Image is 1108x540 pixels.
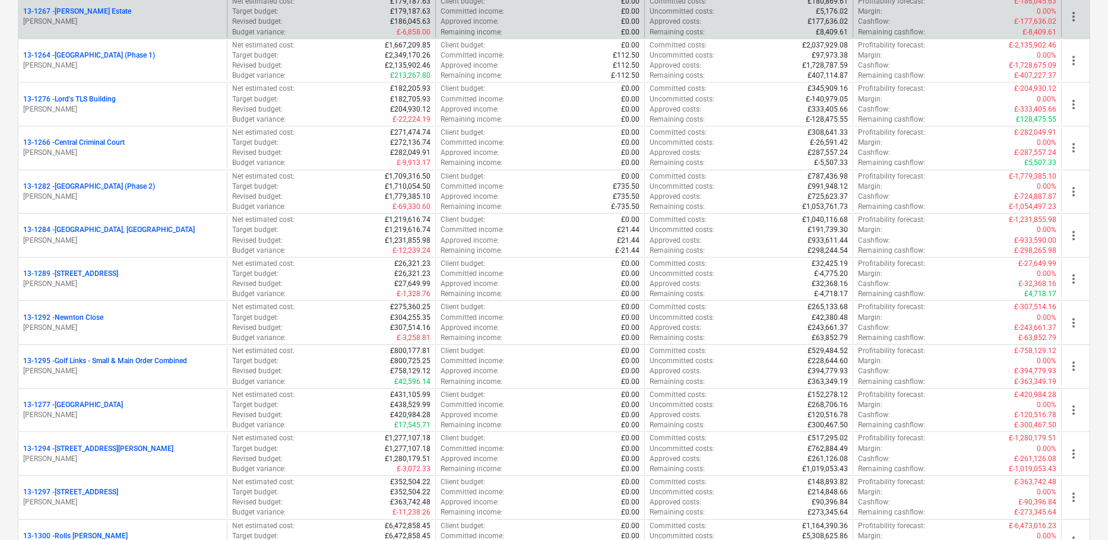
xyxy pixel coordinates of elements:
p: £-69,330.60 [392,202,430,212]
p: Remaining cashflow : [858,202,925,212]
p: £735.50 [613,192,640,202]
p: Profitability forecast : [858,302,925,312]
p: 0.00% [1037,50,1056,61]
p: £0.00 [621,17,640,27]
p: Net estimated cost : [232,259,295,269]
p: £182,705.93 [390,94,430,104]
p: Target budget : [232,7,278,17]
p: Net estimated cost : [232,215,295,225]
p: £42,380.48 [812,313,848,323]
p: Cashflow : [858,192,890,202]
p: Margin : [858,182,882,192]
p: Client budget : [441,84,485,94]
p: £97,973.38 [812,50,848,61]
p: Revised budget : [232,104,283,115]
iframe: Chat Widget [1049,483,1108,540]
p: 13-1289 - [STREET_ADDRESS] [23,269,118,279]
p: Committed income : [441,94,504,104]
p: £1,728,787.59 [802,61,848,71]
p: Budget variance : [232,27,286,37]
p: £-735.50 [611,202,640,212]
span: more_vert [1066,141,1081,155]
p: Target budget : [232,50,278,61]
p: Approved costs : [650,104,701,115]
p: [PERSON_NAME] [23,61,222,71]
p: Budget variance : [232,115,286,125]
p: £-9,913.17 [397,158,430,168]
p: £179,187.63 [390,7,430,17]
p: £787,436.98 [808,171,848,182]
p: Uncommitted costs : [650,7,714,17]
div: 13-1282 -[GEOGRAPHIC_DATA] (Phase 2)[PERSON_NAME] [23,182,222,202]
p: Remaining costs : [650,246,705,256]
p: £0.00 [621,269,640,279]
p: £0.00 [621,7,640,17]
p: £26,321.23 [394,269,430,279]
p: £0.00 [621,128,640,138]
p: Approved income : [441,17,499,27]
p: £-1,328.76 [397,289,430,299]
p: £0.00 [621,158,640,168]
p: Profitability forecast : [858,259,925,269]
p: £-4,718.17 [814,289,848,299]
p: Committed income : [441,50,504,61]
p: Uncommitted costs : [650,225,714,235]
p: Approved income : [441,192,499,202]
p: Remaining costs : [650,202,705,212]
span: more_vert [1066,272,1081,286]
p: £-287,557.24 [1014,148,1056,158]
p: Margin : [858,50,882,61]
p: £27,649.99 [394,279,430,289]
p: Uncommitted costs : [650,313,714,323]
p: Committed income : [441,138,504,148]
p: [PERSON_NAME] [23,279,222,289]
p: £275,360.25 [390,302,430,312]
p: Client budget : [441,215,485,225]
p: £1,710,054.50 [385,182,430,192]
p: Committed income : [441,225,504,235]
p: £186,045.63 [390,17,430,27]
p: Budget variance : [232,202,286,212]
p: Uncommitted costs : [650,50,714,61]
p: £308,641.33 [808,128,848,138]
p: Cashflow : [858,323,890,333]
p: £128,475.55 [1016,115,1056,125]
p: £2,037,929.08 [802,40,848,50]
span: more_vert [1066,316,1081,330]
span: more_vert [1066,359,1081,373]
p: £1,040,116.68 [802,215,848,225]
p: 13-1266 - Central Criminal Court [23,138,125,148]
p: [PERSON_NAME] [23,236,222,246]
p: [PERSON_NAME] [23,192,222,202]
p: £0.00 [621,104,640,115]
p: [PERSON_NAME] [23,497,222,507]
p: 0.00% [1037,225,1056,235]
p: £307,514.16 [390,323,430,333]
p: Remaining income : [441,158,502,168]
p: Revised budget : [232,236,283,246]
p: £8,409.61 [816,27,848,37]
p: £-1,231,855.98 [1009,215,1056,225]
p: [PERSON_NAME] [23,323,222,333]
p: [PERSON_NAME] [23,17,222,27]
p: £213,267.80 [390,71,430,81]
p: Client budget : [441,302,485,312]
p: Approved income : [441,61,499,71]
p: Remaining income : [441,27,502,37]
p: £-140,979.05 [806,94,848,104]
p: £21.44 [617,236,640,246]
p: £0.00 [621,27,640,37]
p: £-204,930.12 [1014,84,1056,94]
p: £-112.50 [611,71,640,81]
p: £0.00 [621,138,640,148]
p: [PERSON_NAME] [23,104,222,115]
p: Margin : [858,94,882,104]
div: 13-1297 -[STREET_ADDRESS][PERSON_NAME] [23,487,222,507]
p: Approved income : [441,279,499,289]
p: £0.00 [621,289,640,299]
p: £1,779,385.10 [385,192,430,202]
p: 13-1267 - [PERSON_NAME] Estate [23,7,131,17]
p: Cashflow : [858,61,890,71]
p: Cashflow : [858,17,890,27]
p: £-12,239.24 [392,246,430,256]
